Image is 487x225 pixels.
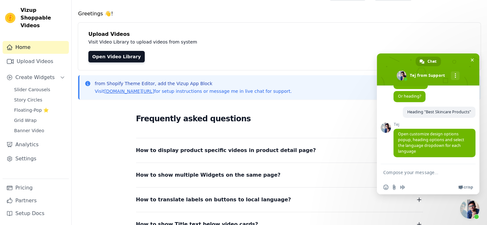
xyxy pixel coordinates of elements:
[3,152,69,165] a: Settings
[88,38,375,46] p: Visit Video Library to upload videos from system
[407,109,471,115] span: Heading "Best Skincare Products"
[416,57,441,66] a: Chat
[3,41,69,54] a: Home
[10,95,69,104] a: Story Circles
[398,93,421,99] span: Or heading?
[383,185,388,190] span: Insert an emoji
[136,146,423,155] button: How to display product specific videos in product detail page?
[136,195,291,204] span: How to translate labels on buttons to local language?
[3,194,69,207] a: Partners
[3,138,69,151] a: Analytics
[5,13,15,23] img: Vizup
[136,146,316,155] span: How to display product specific videos in product detail page?
[10,85,69,94] a: Slider Carousels
[95,80,292,87] p: from Shopify Theme Editor, add the Vizup App Block
[392,185,397,190] span: Send a file
[464,185,473,190] span: Crisp
[14,97,42,103] span: Story Circles
[3,55,69,68] a: Upload Videos
[136,112,423,125] h2: Frequently asked questions
[136,171,281,180] span: How to show multiple Widgets on the same page?
[398,131,464,154] span: Open customize design options popup, heading options and select the language dropdown for each la...
[427,57,436,66] span: Chat
[136,171,423,180] button: How to show multiple Widgets on the same page?
[15,74,55,81] span: Create Widgets
[14,117,37,124] span: Grid Wrap
[10,126,69,135] a: Banner Video
[14,86,50,93] span: Slider Carousels
[394,122,475,127] span: Tej
[3,181,69,194] a: Pricing
[78,10,481,18] h4: Greetings 👋!
[10,106,69,115] a: Floating-Pop ⭐
[10,116,69,125] a: Grid Wrap
[104,89,154,94] a: [DOMAIN_NAME][URL]
[3,71,69,84] button: Create Widgets
[469,57,475,63] span: Close chat
[88,51,145,62] a: Open Video Library
[383,164,460,180] textarea: Compose your message...
[458,185,473,190] a: Crisp
[20,6,66,29] span: Vizup Shoppable Videos
[14,127,44,134] span: Banner Video
[460,199,479,219] a: Close chat
[136,195,423,204] button: How to translate labels on buttons to local language?
[95,88,292,94] p: Visit for setup instructions or message me in live chat for support.
[14,107,49,113] span: Floating-Pop ⭐
[3,207,69,220] a: Setup Docs
[88,30,470,38] h4: Upload Videos
[400,185,405,190] span: Audio message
